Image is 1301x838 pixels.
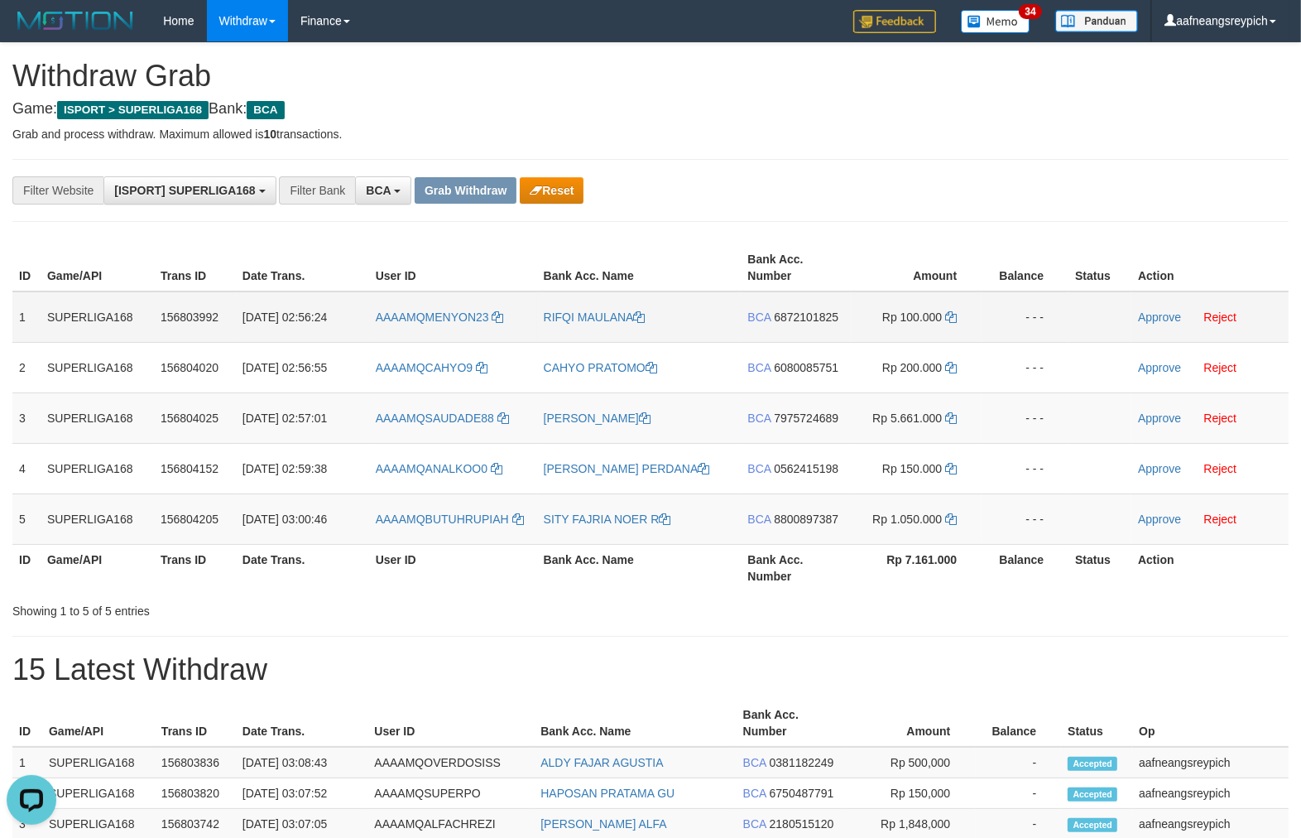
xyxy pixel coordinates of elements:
a: [PERSON_NAME] ALFA [540,817,667,831]
td: - - - [982,393,1068,443]
th: ID [12,544,41,591]
h1: Withdraw Grab [12,60,1289,93]
span: AAAAMQMENYON23 [376,311,489,324]
a: AAAAMQBUTUHRUPIAH [376,513,524,526]
td: 5 [12,494,41,544]
th: Action [1131,544,1289,591]
span: Copy 8800897387 to clipboard [774,513,838,526]
td: SUPERLIGA168 [42,778,155,809]
a: Reject [1204,462,1237,475]
button: Reset [520,177,583,204]
td: SUPERLIGA168 [41,443,154,494]
span: BCA [747,361,771,374]
span: Copy 6750487791 to clipboard [770,787,834,800]
td: SUPERLIGA168 [41,393,154,443]
td: - - - [982,291,1068,343]
span: Copy 6872101825 to clipboard [774,311,838,324]
a: Reject [1204,361,1237,374]
span: AAAAMQCAHYO9 [376,361,473,374]
a: Approve [1138,412,1181,425]
td: 2 [12,342,41,393]
a: ALDY FAJAR AGUSTIA [540,756,663,769]
h4: Game: Bank: [12,101,1289,118]
span: [DATE] 02:56:24 [242,311,327,324]
td: AAAAMQOVERDOSISS [367,747,534,778]
th: Trans ID [154,544,236,591]
span: Rp 1.050.000 [872,513,942,526]
td: - - - [982,443,1068,494]
th: User ID [369,544,537,591]
a: Approve [1138,311,1181,324]
span: 156804025 [161,412,218,425]
a: Copy 200000 to clipboard [945,361,957,374]
th: Bank Acc. Number [737,700,846,747]
a: Approve [1138,361,1181,374]
a: Copy 1050000 to clipboard [945,513,957,526]
td: - - - [982,342,1068,393]
img: Button%20Memo.svg [961,10,1030,33]
th: Game/API [41,544,154,591]
button: [ISPORT] SUPERLIGA168 [103,176,276,205]
img: MOTION_logo.png [12,8,138,33]
span: 34 [1019,4,1041,19]
img: panduan.png [1055,10,1138,32]
th: Bank Acc. Name [534,700,736,747]
span: BCA [747,412,771,425]
th: Balance [982,244,1068,291]
a: CAHYO PRATOMO [544,361,657,374]
th: ID [12,244,41,291]
span: BCA [743,756,766,769]
th: User ID [369,244,537,291]
td: AAAAMQSUPERPO [367,778,534,809]
th: Date Trans. [236,544,369,591]
span: Accepted [1068,757,1117,771]
th: Game/API [41,244,154,291]
span: [DATE] 03:00:46 [242,513,327,526]
span: Copy 2180515120 to clipboard [770,817,834,831]
span: 156804020 [161,361,218,374]
td: 4 [12,443,41,494]
span: Copy 0381182249 to clipboard [770,756,834,769]
th: Status [1061,700,1132,747]
td: Rp 500,000 [846,747,976,778]
span: [DATE] 02:59:38 [242,462,327,475]
a: Reject [1204,311,1237,324]
span: [ISPORT] SUPERLIGA168 [114,184,255,197]
button: Grab Withdraw [415,177,516,204]
span: AAAAMQBUTUHRUPIAH [376,513,509,526]
span: AAAAMQSAUDADE88 [376,412,494,425]
span: BCA [743,817,766,831]
a: [PERSON_NAME] [544,412,650,425]
td: - - - [982,494,1068,544]
a: RIFQI MAULANA [544,311,646,324]
th: User ID [367,700,534,747]
span: 156803992 [161,311,218,324]
th: Status [1068,544,1131,591]
th: Status [1068,244,1131,291]
span: 156804205 [161,513,218,526]
td: SUPERLIGA168 [41,342,154,393]
a: AAAAMQMENYON23 [376,311,504,324]
th: ID [12,700,42,747]
button: Open LiveChat chat widget [7,7,56,56]
a: Copy 5661000 to clipboard [945,412,957,425]
td: Rp 150,000 [846,778,976,809]
div: Showing 1 to 5 of 5 entries [12,596,530,619]
td: aafneangsreypich [1132,778,1289,809]
th: Amount [851,244,982,291]
a: Copy 100000 to clipboard [945,311,957,324]
th: Rp 7.161.000 [851,544,982,591]
th: Bank Acc. Number [741,544,851,591]
a: Reject [1204,412,1237,425]
th: Action [1131,244,1289,291]
td: aafneangsreypich [1132,747,1289,778]
td: 1 [12,291,41,343]
a: Copy 150000 to clipboard [945,462,957,475]
a: [PERSON_NAME] PERDANA [544,462,710,475]
span: Rp 5.661.000 [872,412,942,425]
img: Feedback.jpg [853,10,936,33]
button: BCA [355,176,411,205]
a: AAAAMQSAUDADE88 [376,412,509,425]
a: Reject [1204,513,1237,526]
span: BCA [747,311,771,324]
